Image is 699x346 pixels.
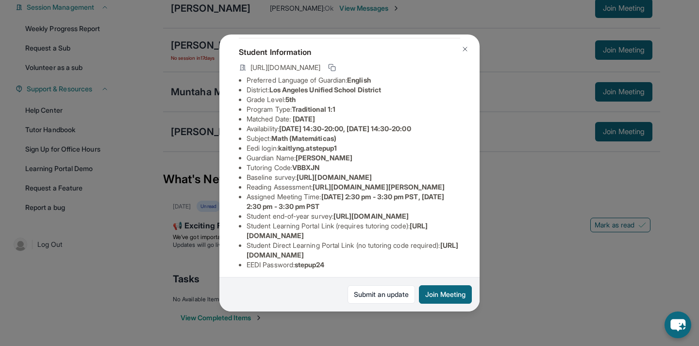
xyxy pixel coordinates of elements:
span: [DATE] 2:30 pm - 3:30 pm PST, [DATE] 2:30 pm - 3:30 pm PST [247,192,444,210]
li: Student Learning Portal Link (requires tutoring code) : [247,221,460,241]
span: [URL][DOMAIN_NAME][PERSON_NAME] [313,183,445,191]
li: Assigned Meeting Time : [247,192,460,211]
span: Traditional 1:1 [292,105,335,113]
li: Grade Level: [247,95,460,104]
span: [PERSON_NAME] [296,154,352,162]
li: Tutoring Code : [247,163,460,173]
button: Copy link [326,62,338,73]
li: Availability: [247,124,460,134]
span: [URL][DOMAIN_NAME] [297,173,372,181]
span: English [347,76,371,84]
li: Eedi login : [247,143,460,153]
span: Los Angeles Unified School District [269,86,381,94]
li: District: [247,85,460,95]
li: Baseline survey : [247,173,460,182]
span: [DATE] [293,115,315,123]
button: Join Meeting [419,285,472,304]
li: EEDI Password : [247,260,460,270]
li: Preferred Language of Guardian: [247,75,460,85]
li: Subject : [247,134,460,143]
span: [DATE] 14:30-20:00, [DATE] 14:30-20:00 [279,124,411,133]
li: Student end-of-year survey : [247,211,460,221]
li: Reading Assessment : [247,182,460,192]
li: Student Direct Learning Portal Link (no tutoring code required) : [247,241,460,260]
span: VBBXJN [292,163,319,172]
span: Math (Matemáticas) [271,134,336,142]
img: Close Icon [461,45,469,53]
span: [URL][DOMAIN_NAME] [333,212,409,220]
a: Submit an update [348,285,415,304]
li: Program Type: [247,104,460,114]
button: chat-button [665,311,691,338]
li: Matched Date: [247,114,460,124]
li: Guardian Name : [247,153,460,163]
span: stepup24 [295,260,325,269]
h4: Student Information [239,46,460,58]
span: kaitlyng.atstepup1 [278,144,337,152]
span: 5th [285,95,296,104]
span: [URL][DOMAIN_NAME] [250,63,320,72]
